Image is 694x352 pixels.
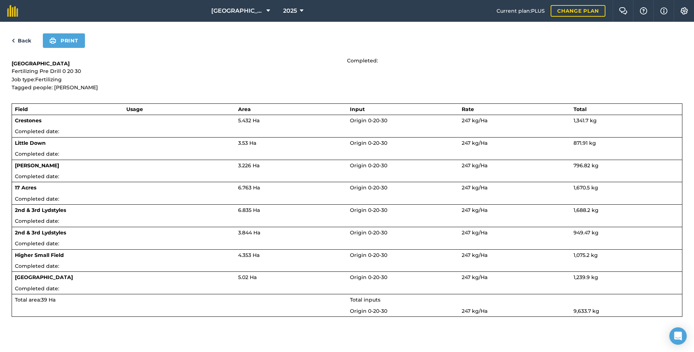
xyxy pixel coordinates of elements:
td: 6.763 Ha [235,182,347,193]
td: 1,341.7 kg [571,115,682,126]
img: svg+xml;base64,PHN2ZyB4bWxucz0iaHR0cDovL3d3dy53My5vcmcvMjAwMC9zdmciIHdpZHRoPSIxOSIgaGVpZ2h0PSIyNC... [49,36,56,45]
strong: 17 Acres [15,184,36,191]
span: 2025 [283,7,297,15]
td: Origin 0-20-30 [347,182,459,193]
td: 6.835 Ha [235,205,347,216]
td: Completed date: [12,238,682,249]
td: 247 kg / Ha [459,272,571,283]
td: 1,075.2 kg [571,249,682,261]
td: 3.844 Ha [235,227,347,238]
td: Total area : 39 Ha [12,294,347,306]
span: [GEOGRAPHIC_DATA] [211,7,264,15]
td: Completed date: [12,216,682,227]
td: 247 kg / Ha [459,249,571,261]
td: Completed date: [12,261,682,272]
th: Field [12,103,124,115]
td: Origin 0-20-30 [347,137,459,148]
span: Current plan : PLUS [497,7,545,15]
p: Job type: Fertilizing [12,75,347,83]
td: 1,239.9 kg [571,272,682,283]
td: 5.432 Ha [235,115,347,126]
p: Completed: [347,57,682,65]
td: 3.53 Ha [235,137,347,148]
th: Input [347,103,459,115]
img: svg+xml;base64,PHN2ZyB4bWxucz0iaHR0cDovL3d3dy53My5vcmcvMjAwMC9zdmciIHdpZHRoPSI5IiBoZWlnaHQ9IjI0Ii... [12,36,15,45]
td: 247 kg / Ha [459,115,571,126]
h1: [GEOGRAPHIC_DATA] [12,60,347,67]
td: Origin 0-20-30 [347,160,459,171]
p: Fertilizing Pre Drill 0 20 30 [12,67,347,75]
td: 3.226 Ha [235,160,347,171]
td: Completed date: [12,171,682,182]
strong: Crestones [15,117,41,124]
th: Area [235,103,347,115]
strong: [PERSON_NAME] [15,162,59,169]
a: Back [12,36,31,45]
th: Rate [459,103,571,115]
p: Tagged people: [PERSON_NAME] [12,83,347,91]
td: 1,670.5 kg [571,182,682,193]
td: 871.91 kg [571,137,682,148]
td: 949.47 kg [571,227,682,238]
a: Change plan [551,5,605,17]
td: 5.02 Ha [235,272,347,283]
td: 247 kg / Ha [459,306,571,317]
td: Origin 0-20-30 [347,205,459,216]
td: 9,633.7 kg [571,306,682,317]
td: 1,688.2 kg [571,205,682,216]
img: A question mark icon [639,7,648,15]
td: Origin 0-20-30 [347,306,459,317]
strong: 2nd & 3rd Lydstyles [15,229,66,236]
td: Origin 0-20-30 [347,272,459,283]
strong: [GEOGRAPHIC_DATA] [15,274,73,281]
td: 247 kg / Ha [459,182,571,193]
strong: Little Down [15,140,46,146]
strong: 2nd & 3rd Lydstyles [15,207,66,213]
img: fieldmargin Logo [7,5,18,17]
td: 796.82 kg [571,160,682,171]
td: Origin 0-20-30 [347,227,459,238]
td: Total inputs [347,294,682,306]
button: Print [43,33,85,48]
td: Completed date: [12,283,682,294]
th: Total [571,103,682,115]
td: Origin 0-20-30 [347,249,459,261]
img: Two speech bubbles overlapping with the left bubble in the forefront [619,7,628,15]
strong: Higher Small Field [15,252,64,258]
td: Completed date: [12,126,682,137]
td: Completed date: [12,148,682,160]
td: 247 kg / Ha [459,205,571,216]
td: 247 kg / Ha [459,160,571,171]
td: 4.353 Ha [235,249,347,261]
div: Open Intercom Messenger [669,327,687,345]
td: 247 kg / Ha [459,137,571,148]
img: svg+xml;base64,PHN2ZyB4bWxucz0iaHR0cDovL3d3dy53My5vcmcvMjAwMC9zdmciIHdpZHRoPSIxNyIgaGVpZ2h0PSIxNy... [660,7,668,15]
img: A cog icon [680,7,689,15]
td: Completed date: [12,193,682,205]
td: Origin 0-20-30 [347,115,459,126]
td: 247 kg / Ha [459,227,571,238]
th: Usage [123,103,235,115]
